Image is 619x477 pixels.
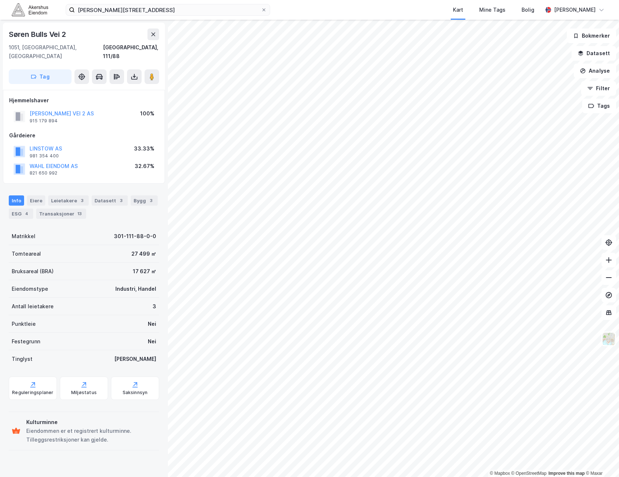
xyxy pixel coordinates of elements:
[12,232,35,241] div: Matrikkel
[12,320,36,328] div: Punktleie
[148,320,156,328] div: Nei
[453,5,463,14] div: Kart
[131,195,158,206] div: Bygg
[567,28,616,43] button: Bokmerker
[103,43,159,61] div: [GEOGRAPHIC_DATA], 111/88
[572,46,616,61] button: Datasett
[12,302,54,311] div: Antall leietakere
[9,195,24,206] div: Info
[26,418,156,427] div: Kulturminne
[12,285,48,293] div: Eiendomstype
[147,197,155,204] div: 3
[12,355,32,363] div: Tinglyst
[490,471,510,476] a: Mapbox
[123,390,148,396] div: Saksinnsyn
[114,232,156,241] div: 301-111-88-0-0
[133,267,156,276] div: 17 627 ㎡
[12,337,40,346] div: Festegrunn
[511,471,547,476] a: OpenStreetMap
[12,249,41,258] div: Tomteareal
[135,162,154,171] div: 32.67%
[9,43,103,61] div: 1051, [GEOGRAPHIC_DATA], [GEOGRAPHIC_DATA]
[30,118,58,124] div: 915 179 894
[583,442,619,477] div: Kontrollprogram for chat
[574,64,616,78] button: Analyse
[9,131,159,140] div: Gårdeiere
[48,195,89,206] div: Leietakere
[583,442,619,477] iframe: Chat Widget
[30,170,57,176] div: 821 650 992
[131,249,156,258] div: 27 499 ㎡
[75,4,261,15] input: Søk på adresse, matrikkel, gårdeiere, leietakere eller personer
[30,153,59,159] div: 981 354 400
[148,337,156,346] div: Nei
[12,390,53,396] div: Reguleringsplaner
[153,302,156,311] div: 3
[522,5,534,14] div: Bolig
[118,197,125,204] div: 3
[140,109,154,118] div: 100%
[115,285,156,293] div: Industri, Handel
[9,209,33,219] div: ESG
[27,195,45,206] div: Eiere
[12,267,54,276] div: Bruksareal (BRA)
[581,81,616,96] button: Filter
[9,28,68,40] div: Søren Bulls Vei 2
[554,5,596,14] div: [PERSON_NAME]
[92,195,128,206] div: Datasett
[26,427,156,444] div: Eiendommen er et registrert kulturminne. Tilleggsrestriksjoner kan gjelde.
[549,471,585,476] a: Improve this map
[479,5,505,14] div: Mine Tags
[582,99,616,113] button: Tags
[71,390,97,396] div: Miljøstatus
[36,209,86,219] div: Transaksjoner
[23,210,30,217] div: 4
[9,96,159,105] div: Hjemmelshaver
[134,144,154,153] div: 33.33%
[76,210,83,217] div: 13
[114,355,156,363] div: [PERSON_NAME]
[12,3,48,16] img: akershus-eiendom-logo.9091f326c980b4bce74ccdd9f866810c.svg
[602,332,616,346] img: Z
[78,197,86,204] div: 3
[9,69,72,84] button: Tag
